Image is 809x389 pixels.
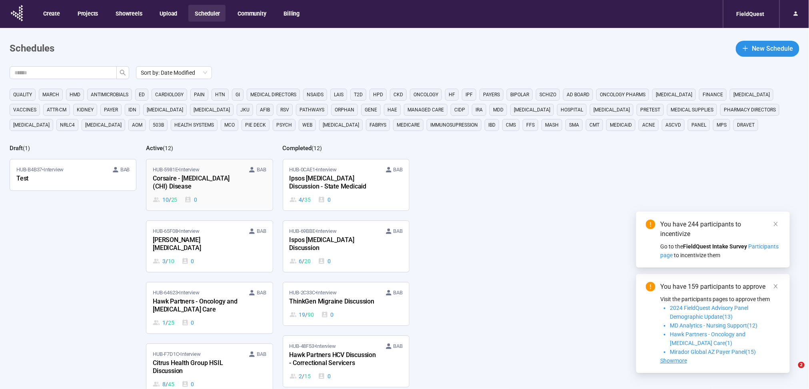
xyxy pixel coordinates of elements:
span: ASCVD [665,121,681,129]
a: HUB-5981E•Interview BABCorsaire - [MEDICAL_DATA] (CHI) Disease10 / 250 [146,159,272,210]
span: Payers [483,91,500,99]
span: HUB-2C33C • Interview [290,289,337,297]
span: Ad Board [567,91,589,99]
div: 0 [182,380,194,389]
button: Upload [153,5,183,22]
span: MCO [224,121,235,129]
span: fabrys [370,121,386,129]
span: hae [388,106,397,114]
span: FFS [526,121,535,129]
div: 10 [153,195,177,204]
span: HUB-5981E • Interview [153,166,199,174]
span: medical supplies [671,106,713,114]
button: Create [37,5,66,22]
span: ATTR-CM [47,106,66,114]
span: [MEDICAL_DATA] [323,121,359,129]
span: dravet [737,121,755,129]
div: 0 [182,257,194,266]
span: MDD [493,106,503,114]
span: antimicrobials [91,91,128,99]
span: BAB [394,166,403,174]
span: pharmacy directors [724,106,776,114]
span: close [773,221,779,227]
span: MASH [545,121,559,129]
span: orphan [335,106,354,114]
span: Bipolar [510,91,529,99]
div: You have 159 participants to approve [660,282,780,292]
span: CMS [506,121,516,129]
span: BAB [257,350,266,358]
span: / [302,372,304,381]
h2: Active [146,145,163,152]
div: 0 [184,195,197,204]
span: BAB [394,342,403,350]
div: Hawk Partners HCV Discussion - Correctional Servicers [290,350,378,369]
h2: Completed [283,145,312,152]
span: GENE [365,106,377,114]
span: / [166,318,168,327]
span: BAB [257,289,266,297]
span: 2024 FieldQuest Advisory Panel Demographic Update(13) [670,305,748,320]
span: JKU [240,106,250,114]
span: 20 [304,257,311,266]
span: [MEDICAL_DATA] [147,106,183,114]
span: ( 12 ) [163,145,173,151]
a: HUB-48F53•Interview BABHawk Partners HCV Discussion - Correctional Servicers2 / 150 [283,336,409,387]
span: exclamation-circle [646,282,655,292]
span: / [302,195,304,204]
span: Showmore [660,357,687,364]
button: Billing [278,5,306,22]
div: Ispos [MEDICAL_DATA] Discussion [290,235,378,254]
span: close [773,284,779,289]
span: AFIB [260,106,270,114]
span: panel [691,121,706,129]
div: Hawk Partners - Oncology and [MEDICAL_DATA] Care [153,297,241,315]
div: 6 [290,257,311,266]
span: Pathways [300,106,324,114]
span: ( 12 ) [312,145,322,151]
span: HOSpital [561,106,583,114]
span: 15 [304,372,311,381]
span: Schizo [539,91,556,99]
span: [MEDICAL_DATA] [656,91,692,99]
div: You have 244 participants to incentivize [660,220,780,239]
span: Sort by: Date Modified [141,67,207,79]
span: HUB-0CAE1 • Interview [290,166,337,174]
span: 2 [798,362,805,368]
div: Corsaire - [MEDICAL_DATA] (CHI) Disease [153,174,241,192]
iframe: Intercom live chat [782,362,801,381]
span: search [120,69,126,76]
div: Test [16,174,104,184]
span: HF [449,91,455,99]
span: T2D [354,91,363,99]
span: 90 [308,310,314,319]
span: medicaid [610,121,632,129]
span: Cardiology [155,91,184,99]
span: NRLC4 [60,121,75,129]
span: exclamation-circle [646,220,655,229]
span: kidney [77,106,94,114]
span: MPS [717,121,727,129]
span: BAB [394,289,403,297]
span: IRA [475,106,483,114]
p: Visit the participants pages to approve them [660,295,780,304]
span: HUB-69BBE • Interview [290,227,337,235]
span: MD Analytics - Nursing Support(12) [670,322,757,329]
div: FieldQuest [731,6,769,22]
div: 1 [153,318,174,327]
a: HUB-64623•Interview BABHawk Partners - Oncology and [MEDICAL_DATA] Care1 / 250 [146,282,272,333]
h2: Draft [10,145,23,152]
span: IDN [128,106,136,114]
span: ED [139,91,145,99]
span: GI [236,91,240,99]
span: / [305,310,308,319]
span: HUB-65F08 • Interview [153,227,199,235]
div: 0 [318,372,331,381]
div: 0 [321,310,334,319]
span: [MEDICAL_DATA] [593,106,630,114]
div: 19 [290,310,314,319]
span: IBD [488,121,495,129]
span: medicare [397,121,420,129]
span: vaccines [13,106,36,114]
span: LAIs [334,91,344,99]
